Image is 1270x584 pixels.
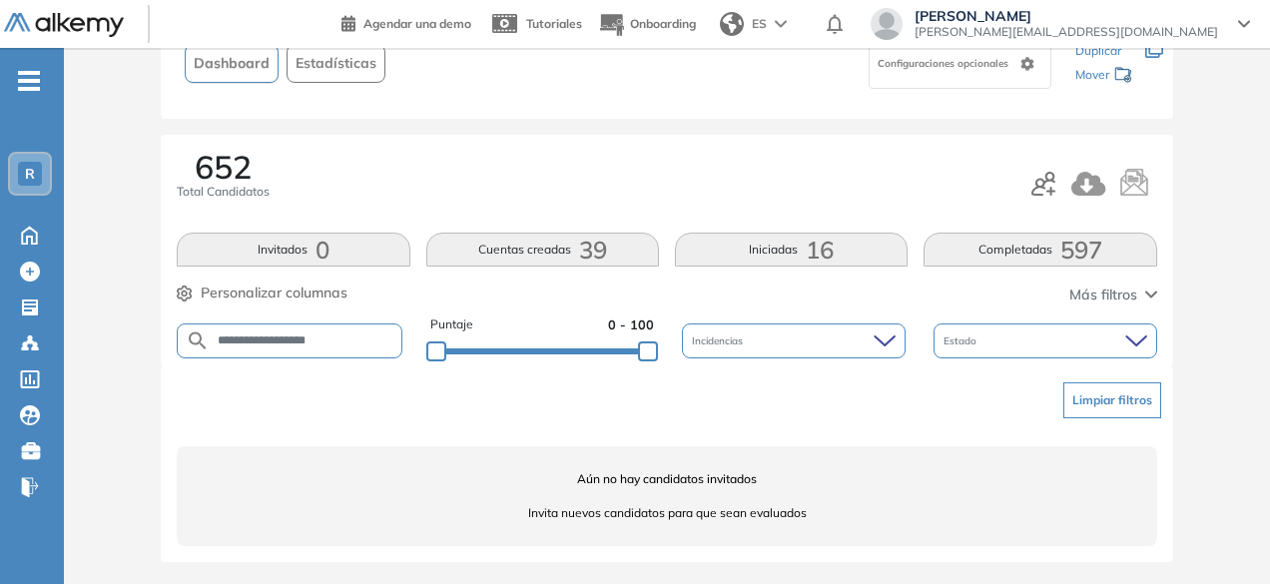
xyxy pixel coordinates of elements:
div: Configuraciones opcionales [869,39,1051,89]
a: Agendar una demo [341,10,471,34]
div: Estado [934,323,1157,358]
div: Mover [1075,58,1133,95]
span: Onboarding [630,16,696,31]
button: Más filtros [1069,285,1157,305]
span: Tutoriales [526,16,582,31]
span: Configuraciones opcionales [878,56,1012,71]
div: Incidencias [682,323,906,358]
button: Personalizar columnas [177,283,347,303]
span: ES [752,15,767,33]
button: Onboarding [598,3,696,46]
button: Limpiar filtros [1063,382,1161,418]
span: Duplicar [1075,43,1121,58]
span: Incidencias [692,333,747,348]
img: Logo [4,13,124,38]
span: [PERSON_NAME] [915,8,1218,24]
img: arrow [775,20,787,28]
button: Completadas597 [924,233,1156,267]
button: Estadísticas [287,44,385,83]
span: 652 [195,151,252,183]
span: Total Candidatos [177,183,270,201]
i: - [18,79,40,83]
span: Agendar una demo [363,16,471,31]
span: Puntaje [430,315,473,334]
span: R [25,166,35,182]
span: 0 - 100 [608,315,654,334]
button: Cuentas creadas39 [426,233,659,267]
span: Invita nuevos candidatos para que sean evaluados [177,504,1156,522]
span: Aún no hay candidatos invitados [177,470,1156,488]
span: Estadísticas [296,53,376,74]
button: Dashboard [185,44,279,83]
button: Invitados0 [177,233,409,267]
span: Más filtros [1069,285,1137,305]
span: Estado [944,333,980,348]
button: Iniciadas16 [675,233,908,267]
span: Personalizar columnas [201,283,347,303]
span: Dashboard [194,53,270,74]
img: SEARCH_ALT [186,328,210,353]
span: [PERSON_NAME][EMAIL_ADDRESS][DOMAIN_NAME] [915,24,1218,40]
img: world [720,12,744,36]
